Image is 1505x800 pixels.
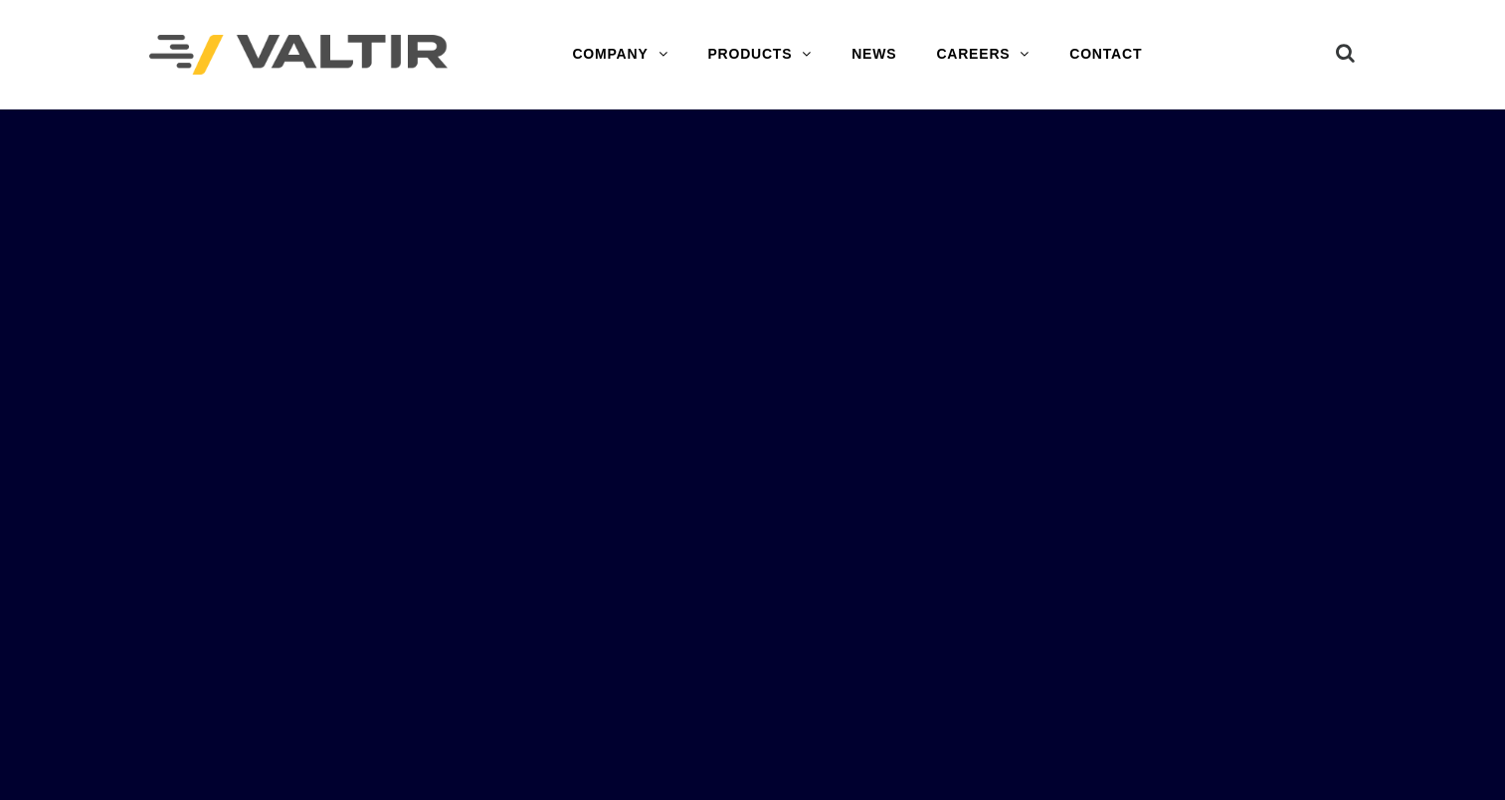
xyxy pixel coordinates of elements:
[1049,35,1162,75] a: CONTACT
[552,35,687,75] a: COMPANY
[832,35,916,75] a: NEWS
[916,35,1049,75] a: CAREERS
[149,35,448,76] img: Valtir
[687,35,832,75] a: PRODUCTS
